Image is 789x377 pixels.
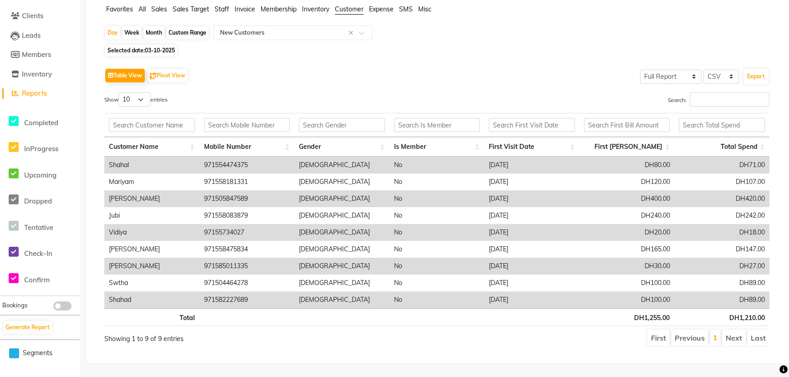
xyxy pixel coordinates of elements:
[674,291,769,308] td: DH89.00
[294,275,389,291] td: [DEMOGRAPHIC_DATA]
[389,137,484,157] th: Is Member: activate to sort column ascending
[104,224,200,241] td: Vidiya
[484,224,579,241] td: [DATE]
[118,92,150,107] select: Showentries
[294,157,389,173] td: [DEMOGRAPHIC_DATA]
[674,224,769,241] td: DH18.00
[302,5,329,13] span: Inventory
[484,258,579,275] td: [DATE]
[579,190,675,207] td: DH400.00
[145,47,175,54] span: 03-10-2025
[24,171,56,179] span: Upcoming
[104,291,200,308] td: Shahad
[484,137,579,157] th: First Visit Date: activate to sort column ascending
[173,5,209,13] span: Sales Target
[690,92,769,107] input: Search:
[294,207,389,224] td: [DEMOGRAPHIC_DATA]
[674,157,769,173] td: DH71.00
[200,275,295,291] td: 971504464278
[104,190,200,207] td: [PERSON_NAME]
[294,258,389,275] td: [DEMOGRAPHIC_DATA]
[394,118,480,132] input: Search Is Member
[579,207,675,224] td: DH240.00
[484,207,579,224] td: [DATE]
[389,190,484,207] td: No
[484,190,579,207] td: [DATE]
[104,258,200,275] td: [PERSON_NAME]
[418,5,431,13] span: Misc
[484,157,579,173] td: [DATE]
[2,301,27,309] span: Bookings
[674,241,769,258] td: DH147.00
[389,291,484,308] td: No
[484,173,579,190] td: [DATE]
[674,190,769,207] td: DH420.00
[105,45,177,56] span: Selected date:
[122,26,142,39] div: Week
[200,207,295,224] td: 971558083879
[489,118,575,132] input: Search First Visit Date
[579,137,675,157] th: First Bill Amount: activate to sort column ascending
[389,207,484,224] td: No
[389,258,484,275] td: No
[389,173,484,190] td: No
[104,173,200,190] td: Mariyam
[2,11,77,21] a: Clients
[22,31,41,40] span: Leads
[579,308,675,326] th: DH1,255.00
[674,137,769,157] th: Total Spend: activate to sort column ascending
[668,92,769,107] label: Search:
[294,291,389,308] td: [DEMOGRAPHIC_DATA]
[22,50,51,59] span: Members
[24,275,50,284] span: Confirm
[200,137,295,157] th: Mobile Number: activate to sort column ascending
[294,241,389,258] td: [DEMOGRAPHIC_DATA]
[674,173,769,190] td: DH107.00
[389,275,484,291] td: No
[109,118,195,132] input: Search Customer Name
[24,197,52,205] span: Dropped
[674,275,769,291] td: DH89.00
[200,224,295,241] td: 97155734027
[579,224,675,241] td: DH20.00
[743,69,769,84] button: Export
[24,144,58,153] span: InProgress
[200,157,295,173] td: 971554474375
[23,348,52,358] span: Segments
[104,157,200,173] td: Shahal
[200,190,295,207] td: 971505847589
[151,5,167,13] span: Sales
[261,5,297,13] span: Membership
[674,258,769,275] td: DH27.00
[579,275,675,291] td: DH100.00
[484,241,579,258] td: [DATE]
[2,31,77,41] a: Leads
[294,190,389,207] td: [DEMOGRAPHIC_DATA]
[674,207,769,224] td: DH242.00
[484,275,579,291] td: [DATE]
[389,241,484,258] td: No
[200,258,295,275] td: 971585011335
[104,207,200,224] td: Jubi
[24,118,58,127] span: Completed
[484,291,579,308] td: [DATE]
[399,5,413,13] span: SMS
[2,88,77,99] a: Reports
[200,241,295,258] td: 971558475834
[235,5,255,13] span: Invoice
[294,224,389,241] td: [DEMOGRAPHIC_DATA]
[579,241,675,258] td: DH165.00
[369,5,394,13] span: Expense
[679,118,765,132] input: Search Total Spend
[200,291,295,308] td: 971582227689
[166,26,209,39] div: Custom Range
[104,275,200,291] td: Swtha
[104,241,200,258] td: [PERSON_NAME]
[294,137,389,157] th: Gender: activate to sort column ascending
[389,157,484,173] td: No
[2,50,77,60] a: Members
[204,118,290,132] input: Search Mobile Number
[335,5,364,13] span: Customer
[22,11,43,20] span: Clients
[143,26,164,39] div: Month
